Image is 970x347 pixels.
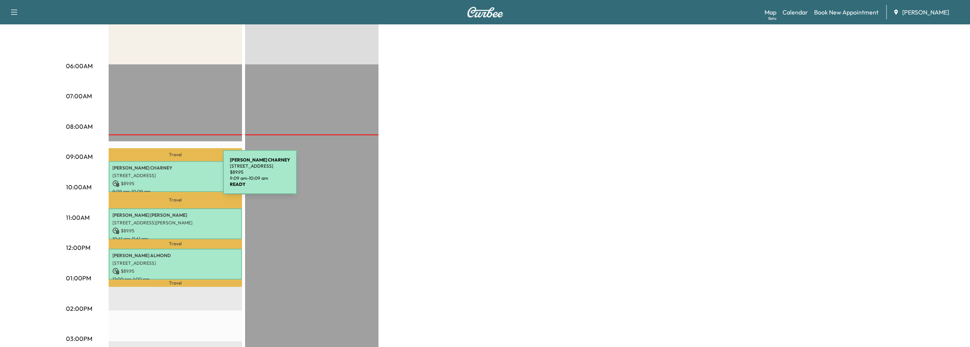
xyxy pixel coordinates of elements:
[66,122,93,131] p: 08:00AM
[66,334,92,343] p: 03:00PM
[112,236,238,242] p: 10:41 am - 11:41 am
[109,239,242,249] p: Travel
[782,8,808,17] a: Calendar
[467,7,503,18] img: Curbee Logo
[112,165,238,171] p: [PERSON_NAME] CHARNEY
[66,182,91,192] p: 10:00AM
[66,213,90,222] p: 11:00AM
[765,8,776,17] a: MapBeta
[66,152,93,161] p: 09:00AM
[230,163,290,169] p: [STREET_ADDRESS]
[112,276,238,282] p: 12:00 pm - 1:00 pm
[112,220,238,226] p: [STREET_ADDRESS][PERSON_NAME]
[112,227,238,234] p: $ 89.95
[109,280,242,287] p: Travel
[112,212,238,218] p: [PERSON_NAME] [PERSON_NAME]
[230,175,290,181] p: 9:09 am - 10:09 am
[230,157,290,163] b: [PERSON_NAME] CHARNEY
[112,253,238,259] p: [PERSON_NAME] ALMOND
[112,189,238,195] p: 9:09 am - 10:09 am
[109,192,242,208] p: Travel
[768,16,776,21] div: Beta
[66,91,92,101] p: 07:00AM
[814,8,879,17] a: Book New Appointment
[902,8,949,17] span: [PERSON_NAME]
[230,181,245,187] b: READY
[66,304,92,313] p: 02:00PM
[112,268,238,275] p: $ 89.95
[230,169,290,175] p: $ 89.95
[66,243,90,252] p: 12:00PM
[112,260,238,266] p: [STREET_ADDRESS]
[66,61,93,70] p: 06:00AM
[66,273,91,283] p: 01:00PM
[109,148,242,161] p: Travel
[112,180,238,187] p: $ 89.95
[112,173,238,179] p: [STREET_ADDRESS]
